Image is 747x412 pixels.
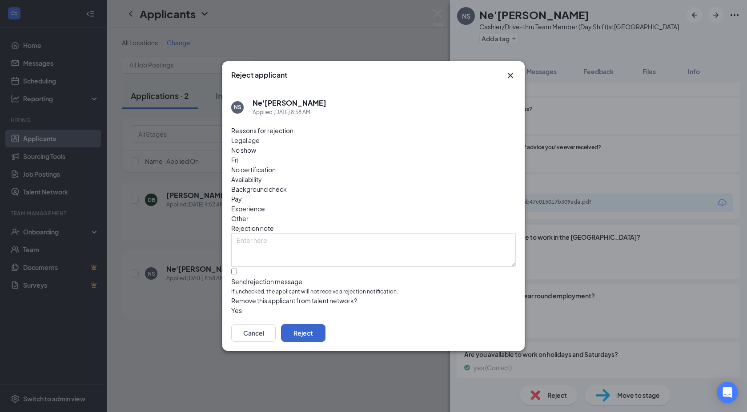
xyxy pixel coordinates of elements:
[253,98,326,108] h5: Ne'[PERSON_NAME]
[231,194,242,204] span: Pay
[231,224,274,232] span: Rejection note
[231,70,287,80] h3: Reject applicant
[231,127,293,135] span: Reasons for rejection
[231,165,276,174] span: No certification
[505,70,516,81] svg: Cross
[231,214,249,223] span: Other
[234,103,241,111] div: NS
[231,184,287,194] span: Background check
[231,145,256,155] span: No show
[231,277,516,286] div: Send rejection message
[231,324,276,342] button: Cancel
[231,204,265,214] span: Experience
[231,297,357,305] span: Remove this applicant from talent network?
[231,135,260,145] span: Legal age
[717,382,738,403] div: Open Intercom Messenger
[505,70,516,81] button: Close
[231,174,262,184] span: Availability
[253,108,326,117] div: Applied [DATE] 8:58 AM
[231,288,516,296] span: If unchecked, the applicant will not receive a rejection notification.
[231,155,238,165] span: Fit
[231,269,237,274] input: Send rejection messageIf unchecked, the applicant will not receive a rejection notification.
[231,305,242,315] span: Yes
[281,324,325,342] button: Reject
